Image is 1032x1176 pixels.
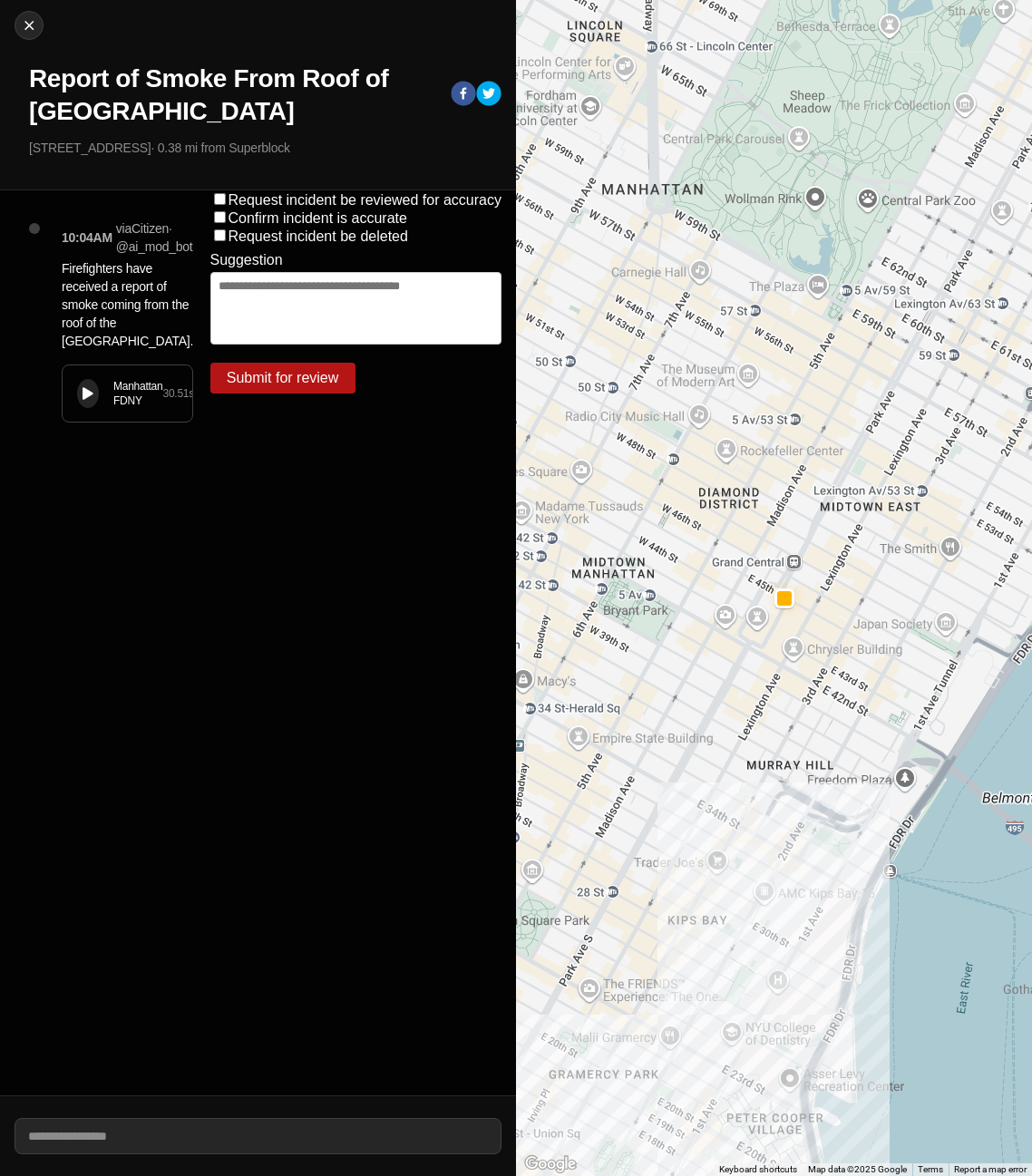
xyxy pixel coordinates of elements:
a: Terms (opens in new tab) [918,1164,943,1174]
label: Request incident be deleted [229,228,408,244]
a: Report a map error [954,1164,1027,1174]
button: Submit for review [210,363,355,394]
button: cancel [15,11,44,40]
div: 30.51 s [162,386,194,401]
label: Confirm incident is accurate [229,210,407,226]
span: Map data ©2025 Google [808,1164,907,1174]
button: twitter [476,81,501,110]
div: Manhattan FDNY [113,379,162,408]
p: 10:04AM [62,228,112,247]
p: [STREET_ADDRESS] · 0.38 mi from Superblock [29,139,501,157]
button: facebook [451,81,476,110]
button: Keyboard shortcuts [719,1163,797,1176]
a: Open this area in Google Maps (opens a new window) [521,1152,580,1176]
p: Firefighters have received a report of smoke coming from the roof of the [GEOGRAPHIC_DATA]. [62,259,193,350]
h1: Report of Smoke From Roof of [GEOGRAPHIC_DATA] [29,63,436,128]
label: Request incident be reviewed for accuracy [229,192,502,208]
img: Google [521,1152,580,1176]
img: cancel [20,16,38,34]
label: Suggestion [210,252,283,268]
p: via Citizen · @ ai_mod_bot [116,219,193,256]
